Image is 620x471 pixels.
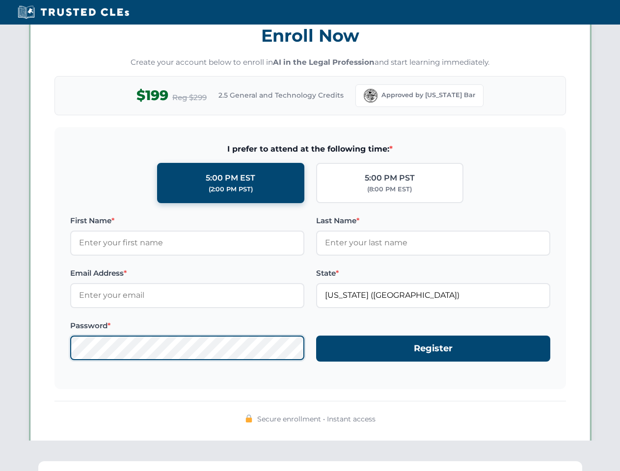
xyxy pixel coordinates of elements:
[70,143,550,156] span: I prefer to attend at the following time:
[70,283,304,308] input: Enter your email
[316,231,550,255] input: Enter your last name
[209,184,253,194] div: (2:00 PM PST)
[316,267,550,279] label: State
[364,89,377,103] img: Florida Bar
[54,57,566,68] p: Create your account below to enroll in and start learning immediately.
[206,172,255,184] div: 5:00 PM EST
[70,320,304,332] label: Password
[365,172,415,184] div: 5:00 PM PST
[70,267,304,279] label: Email Address
[316,215,550,227] label: Last Name
[257,414,376,424] span: Secure enrollment • Instant access
[70,215,304,227] label: First Name
[381,90,475,100] span: Approved by [US_STATE] Bar
[54,20,566,51] h3: Enroll Now
[15,5,132,20] img: Trusted CLEs
[172,92,207,104] span: Reg $299
[367,184,412,194] div: (8:00 PM EST)
[316,283,550,308] input: Florida (FL)
[136,84,168,106] span: $199
[316,336,550,362] button: Register
[245,415,253,422] img: 🔒
[70,231,304,255] input: Enter your first name
[218,90,344,101] span: 2.5 General and Technology Credits
[273,57,375,67] strong: AI in the Legal Profession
